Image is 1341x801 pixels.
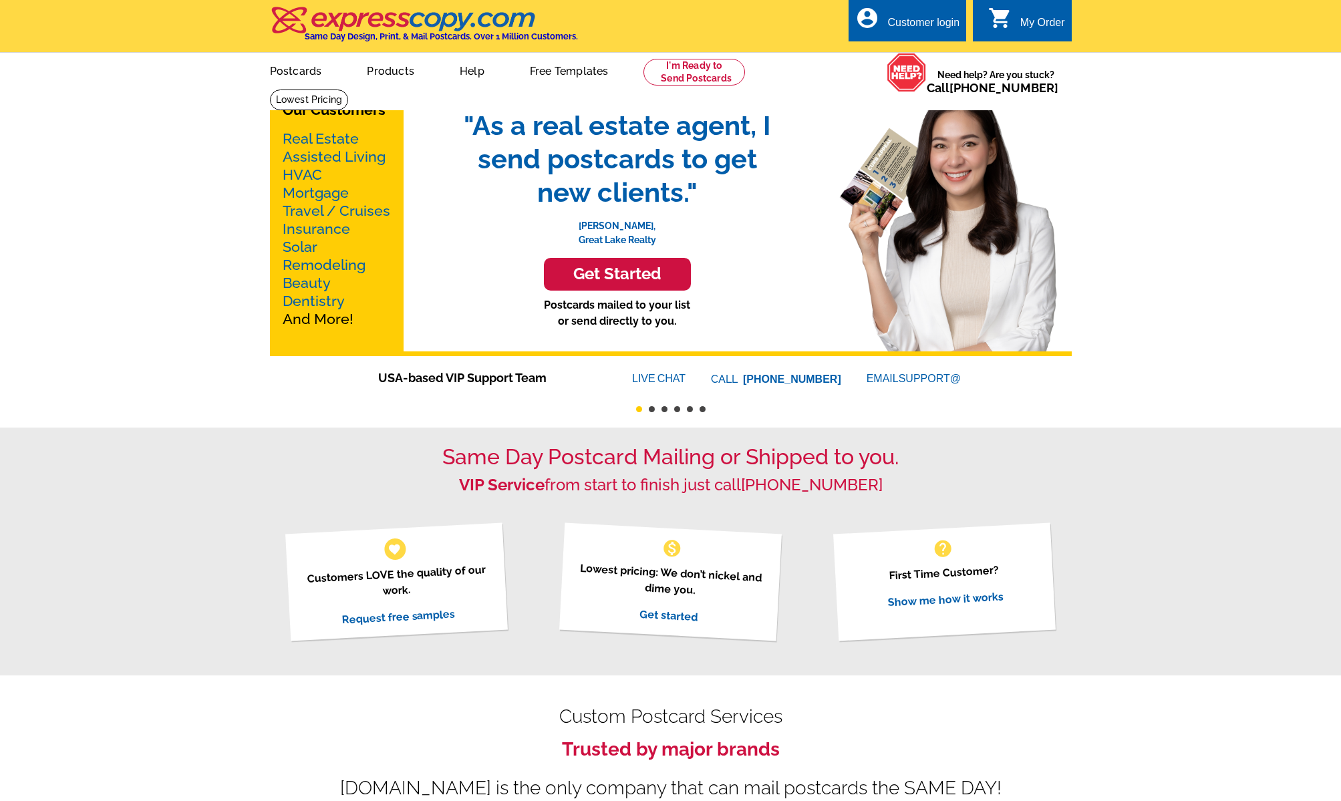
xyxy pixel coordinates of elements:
[887,53,927,92] img: help
[270,738,1072,761] h3: Trusted by major brands
[927,81,1058,95] span: Call
[450,258,784,291] a: Get Started
[674,406,680,412] button: 4 of 6
[899,371,963,387] font: SUPPORT@
[949,81,1058,95] a: [PHONE_NUMBER]
[249,54,343,86] a: Postcards
[661,406,667,412] button: 3 of 6
[887,590,1004,609] a: Show me how it works
[741,475,883,494] a: [PHONE_NUMBER]
[283,220,350,237] a: Insurance
[283,148,386,165] a: Assisted Living
[927,68,1065,95] span: Need help? Are you stuck?
[438,54,506,86] a: Help
[270,444,1072,470] h1: Same Day Postcard Mailing or Shipped to you.
[283,166,322,183] a: HVAC
[508,54,630,86] a: Free Templates
[932,538,953,559] span: help
[711,371,740,387] font: CALL
[283,130,391,328] p: And More!
[855,15,959,31] a: account_circle Customer login
[850,560,1038,586] p: First Time Customer?
[561,265,674,284] h3: Get Started
[867,373,963,384] a: EMAILSUPPORT@
[283,238,317,255] a: Solar
[345,54,436,86] a: Products
[283,202,390,219] a: Travel / Cruises
[639,607,698,623] a: Get started
[305,31,578,41] h4: Same Day Design, Print, & Mail Postcards. Over 1 Million Customers.
[341,607,456,626] a: Request free samples
[302,561,491,603] p: Customers LOVE the quality of our work.
[378,369,592,387] span: USA-based VIP Support Team
[700,406,706,412] button: 6 of 6
[270,476,1072,495] h2: from start to finish just call
[743,373,841,385] a: [PHONE_NUMBER]
[450,297,784,329] p: Postcards mailed to your list or send directly to you.
[270,16,578,41] a: Same Day Design, Print, & Mail Postcards. Over 1 Million Customers.
[887,17,959,35] div: Customer login
[636,406,642,412] button: 1 of 6
[283,257,365,273] a: Remodeling
[388,542,402,556] span: favorite
[687,406,693,412] button: 5 of 6
[450,109,784,209] span: "As a real estate agent, I send postcards to get new clients."
[450,209,784,247] p: [PERSON_NAME], Great Lake Realty
[283,293,345,309] a: Dentistry
[632,371,657,387] font: LIVE
[283,130,359,147] a: Real Estate
[576,560,765,602] p: Lowest pricing: We don’t nickel and dime you.
[649,406,655,412] button: 2 of 6
[661,538,683,559] span: monetization_on
[270,780,1072,796] div: [DOMAIN_NAME] is the only company that can mail postcards the SAME DAY!
[283,184,349,201] a: Mortgage
[988,6,1012,30] i: shopping_cart
[988,15,1065,31] a: shopping_cart My Order
[283,275,331,291] a: Beauty
[1020,17,1065,35] div: My Order
[270,709,1072,725] h2: Custom Postcard Services
[855,6,879,30] i: account_circle
[632,373,686,384] a: LIVECHAT
[459,475,545,494] strong: VIP Service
